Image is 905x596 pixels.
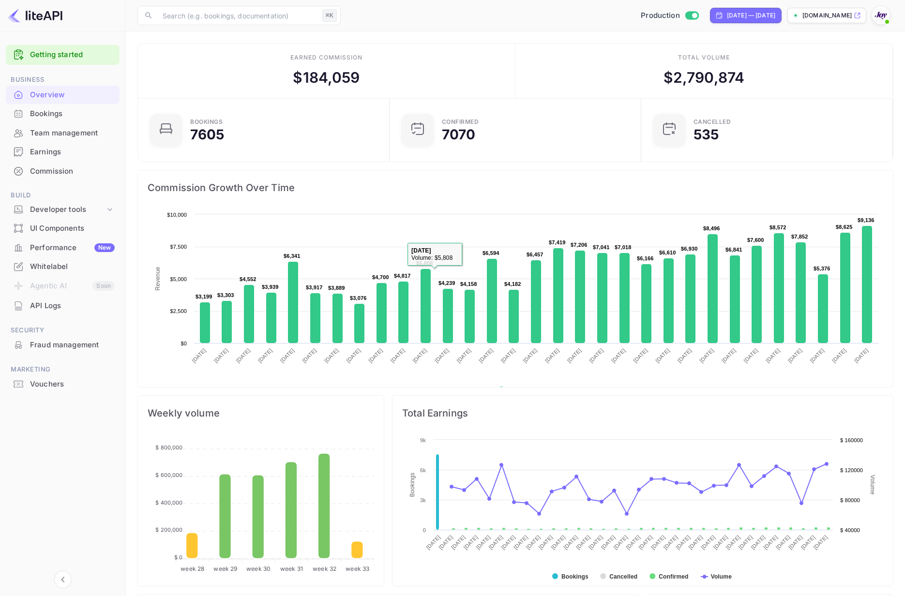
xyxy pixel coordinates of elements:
[157,6,318,25] input: Search (e.g. bookings, documentation)
[456,347,472,364] text: [DATE]
[659,250,676,255] text: $6,610
[367,347,384,364] text: [DATE]
[694,119,731,125] div: CANCELLED
[6,375,120,393] a: Vouchers
[687,534,704,551] text: [DATE]
[6,325,120,336] span: Security
[615,244,632,250] text: $7,018
[235,347,251,364] text: [DATE]
[802,11,852,20] p: [DOMAIN_NAME]
[442,128,476,141] div: 7070
[6,257,120,275] a: Whitelabel
[313,565,336,572] tspan: week 32
[475,534,492,551] text: [DATE]
[738,534,754,551] text: [DATE]
[562,534,579,551] text: [DATE]
[588,347,604,364] text: [DATE]
[478,347,494,364] text: [DATE]
[30,166,115,177] div: Commission
[328,285,345,291] text: $3,889
[346,565,369,572] tspan: week 33
[6,190,120,201] span: Build
[637,255,654,261] text: $6,166
[420,467,426,473] text: 6k
[725,534,741,551] text: [DATE]
[437,534,454,551] text: [DATE]
[593,244,610,250] text: $7,041
[411,347,428,364] text: [DATE]
[765,347,781,364] text: [DATE]
[94,243,115,252] div: New
[460,281,477,287] text: $4,158
[549,239,566,245] text: $7,419
[257,347,273,364] text: [DATE]
[725,247,742,253] text: $6,841
[487,534,504,551] text: [DATE]
[54,571,72,588] button: Collapse navigation
[710,8,782,23] div: Click to change the date range period
[148,180,883,195] span: Commission Growth Over Time
[30,147,115,158] div: Earnings
[712,534,729,551] text: [DATE]
[306,284,323,290] text: $3,917
[703,225,720,231] text: $8,496
[6,86,120,104] a: Overview
[394,273,411,279] text: $4,817
[30,89,115,101] div: Overview
[30,128,115,139] div: Team management
[6,162,120,180] a: Commission
[664,67,745,89] div: $ 2,790,874
[434,347,450,364] text: [DATE]
[6,124,120,143] div: Team management
[167,212,187,218] text: $10,000
[6,104,120,122] a: Bookings
[747,237,764,243] text: $7,600
[544,347,560,364] text: [DATE]
[290,53,362,62] div: Earned commission
[483,250,499,256] text: $6,594
[654,347,671,364] text: [DATE]
[402,405,883,421] span: Total Earnings
[831,347,847,364] text: [DATE]
[836,224,853,230] text: $8,625
[155,526,182,533] tspan: $ 200,000
[721,347,737,364] text: [DATE]
[6,238,120,257] div: PerformanceNew
[155,499,182,506] tspan: $ 400,000
[525,534,542,551] text: [DATE]
[588,534,604,551] text: [DATE]
[262,284,279,290] text: $3,939
[372,274,389,280] text: $4,700
[6,143,120,162] div: Earnings
[30,340,115,351] div: Fraud management
[6,297,120,315] div: API Logs
[694,128,719,141] div: 535
[181,341,187,346] text: $0
[600,534,617,551] text: [DATE]
[500,347,516,364] text: [DATE]
[350,295,367,301] text: $3,076
[677,347,693,364] text: [DATE]
[217,292,234,298] text: $3,303
[853,347,870,364] text: [DATE]
[6,124,120,142] a: Team management
[6,238,120,256] a: PerformanceNew
[711,573,732,580] text: Volume
[6,45,120,65] div: Getting started
[678,53,730,62] div: Total volume
[6,364,120,375] span: Marketing
[812,534,829,551] text: [DATE]
[840,527,860,533] text: $ 40000
[30,261,115,272] div: Whitelabel
[190,119,223,125] div: Bookings
[6,297,120,314] a: API Logs
[155,444,182,451] tspan: $ 800,000
[571,242,588,248] text: $7,206
[500,534,516,551] text: [DATE]
[538,534,554,551] text: [DATE]
[425,534,441,551] text: [DATE]
[873,8,889,23] img: With Joy
[284,253,301,259] text: $6,341
[170,276,187,282] text: $5,000
[442,119,479,125] div: Confirmed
